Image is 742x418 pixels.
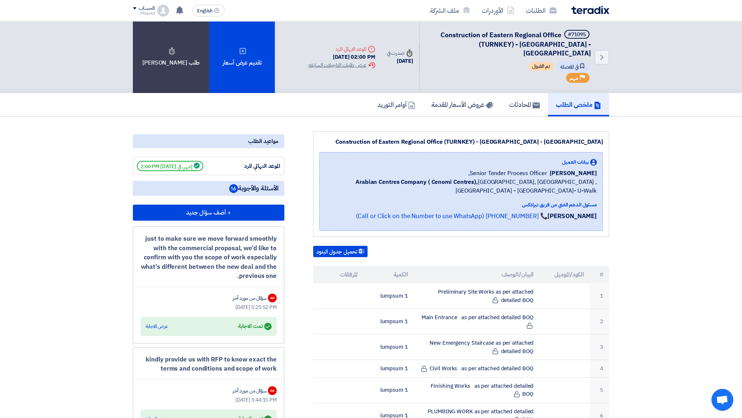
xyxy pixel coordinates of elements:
[319,138,603,146] div: Construction of Eastern Regional Office (TURNKEY) - [GEOGRAPHIC_DATA] - [GEOGRAPHIC_DATA]
[562,158,589,166] span: بيانات العميل
[229,184,238,193] span: 16
[550,169,597,178] span: [PERSON_NAME]
[590,266,609,283] th: #
[141,396,277,404] div: [DATE] 3:44:15 PM
[308,53,375,61] div: [DATE] 02:00 PM
[556,100,601,109] h5: ملخص الطلب
[232,387,266,395] div: سؤال من مورد آخر
[313,266,364,283] th: المرفقات
[364,377,414,403] td: 1 lumpsum
[133,134,284,148] div: مواعيد الطلب
[133,205,284,221] button: + أضف سؤال جديد
[141,234,277,281] div: just to make sure we move forward smoothly with the commercial proposal, we’d like to confirm wit...
[539,266,590,283] th: الكود/الموديل
[377,100,415,109] h5: أوامر التوريد
[355,178,478,186] b: Arabian Centres Company ( Cenomi Centres),
[326,178,597,195] span: [GEOGRAPHIC_DATA], [GEOGRAPHIC_DATA] ,[GEOGRAPHIC_DATA] - [GEOGRAPHIC_DATA]- U-Walk
[232,294,266,302] div: سؤال من مورد آخر
[139,5,154,12] div: الحساب
[547,212,597,221] strong: [PERSON_NAME]
[157,5,169,16] img: profile_test.png
[476,2,520,19] a: الأوردرات
[133,11,154,15] div: Moayad
[414,377,540,403] td: Finishing Works as per attached detailed BOQ
[364,309,414,334] td: 1 lumpsum
[369,93,423,116] a: أوامر التوريد
[387,57,413,65] div: [DATE]
[133,21,209,93] div: طلب [PERSON_NAME]
[364,266,414,283] th: الكمية
[423,93,501,116] a: عروض الأسعار المقدمة
[590,283,609,309] td: 1
[711,389,733,411] div: Open chat
[414,266,540,283] th: البيان/الوصف
[509,100,540,109] h5: المحادثات
[141,355,277,374] div: kindly provide us with RFP to know exact the terms and conditions and scope of work
[428,30,591,58] h5: Construction of Eastern Regional Office (TURNKEY) - Nakheel Mall - Dammam
[364,334,414,360] td: 1 lumpsum
[226,162,280,170] div: الموعد النهائي للرد
[313,246,368,258] button: تحميل جدول البنود
[308,45,375,53] div: الموعد النهائي للرد
[528,62,554,71] span: تم القبول
[468,169,547,178] span: Senior Tender Process Officer,
[590,360,609,378] td: 4
[414,309,540,334] td: Main Entrance as per attached detailed BOQ
[364,283,414,309] td: 1 lumpsum
[414,360,540,378] td: Civil Works as per attached detailed BOQ
[570,75,578,82] span: مهم
[557,61,589,71] span: في المفضلة
[146,323,168,330] div: عرض الاجابة
[137,161,203,171] span: إنتهي في [DATE] 2:00 PM
[268,386,277,395] div: OA
[326,201,597,209] div: مسئول الدعم الفني من فريق تيرادكس
[424,2,476,19] a: ملف الشركة
[308,61,375,69] div: عرض طلبات التاجيلات السابقه
[414,334,540,360] td: New Emergency Staircase as per attached detailed BOQ
[568,32,586,37] div: #71095
[141,303,277,311] div: [DATE] 5:25:52 PM
[431,100,493,109] h5: عروض الأسعار المقدمة
[238,321,272,332] div: تمت الاجابة
[590,309,609,334] td: 2
[192,5,224,16] button: English
[590,334,609,360] td: 3
[441,30,591,58] span: Construction of Eastern Regional Office (TURNKEY) - [GEOGRAPHIC_DATA] - [GEOGRAPHIC_DATA]
[520,2,562,19] a: الطلبات
[501,93,548,116] a: المحادثات
[414,283,540,309] td: Preliminary Site Works as per attached detailed BOQ
[355,212,547,221] a: 📞 [PHONE_NUMBER] (Call or Click on the Number to use WhatsApp)
[387,49,413,57] div: صدرت في
[209,21,275,93] div: تقديم عرض أسعار
[571,6,609,14] img: Teradix logo
[548,93,609,116] a: ملخص الطلب
[364,360,414,378] td: 1 lumpsum
[197,8,212,13] span: English
[590,377,609,403] td: 5
[229,184,278,193] span: الأسئلة والأجوبة
[268,294,277,302] div: AH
